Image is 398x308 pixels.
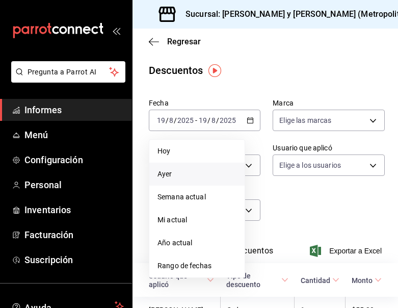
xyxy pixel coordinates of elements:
span: Usuario que aplicó [149,271,214,289]
input: -- [169,116,174,124]
img: Marcador de información sobre herramientas [208,64,221,77]
font: Suscripción [24,254,73,265]
input: -- [198,116,207,124]
font: Rango de fechas [157,262,211,270]
font: Facturación [24,229,73,240]
input: -- [211,116,216,124]
font: Usuario que aplicó [149,272,188,289]
span: Monto [352,276,382,285]
input: ---- [177,116,194,124]
font: Regresar [167,37,201,46]
font: Ayer [157,170,172,178]
button: abrir_cajón_menú [112,27,120,35]
font: Monto [352,276,373,285]
button: Regresar [149,37,201,46]
font: Mi actual [157,216,187,224]
font: Pregunta a Parrot AI [28,68,97,76]
span: Cantidad [301,276,339,285]
font: Descuentos [149,64,203,76]
font: Inventarios [24,204,71,215]
font: Exportar a Excel [329,247,382,255]
font: Elige a los usuarios [279,161,341,169]
font: / [166,116,169,124]
button: Pregunta a Parrot AI [11,61,125,83]
font: Informes [24,105,62,115]
a: Pregunta a Parrot AI [7,74,125,85]
font: Marca [273,99,294,107]
input: -- [156,116,166,124]
font: - [195,116,197,124]
font: Personal [24,179,62,190]
input: ---- [219,116,236,124]
font: / [207,116,210,124]
button: Exportar a Excel [312,245,382,257]
font: Fecha [149,99,169,107]
font: / [174,116,177,124]
font: Usuario que aplicó [273,144,332,152]
font: Semana actual [157,193,206,201]
font: Cantidad [301,276,330,285]
font: Hoy [157,147,170,155]
font: Menú [24,130,48,140]
font: Año actual [157,239,192,247]
font: / [216,116,219,124]
font: Configuración [24,155,83,165]
font: Elige las marcas [279,116,331,124]
font: Tipo de descuento [226,272,260,289]
span: Tipo de descuento [226,271,288,289]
